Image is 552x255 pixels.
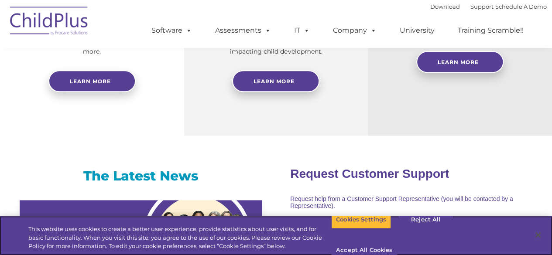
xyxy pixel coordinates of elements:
a: Learn More [232,70,319,92]
a: Company [324,22,385,39]
div: This website uses cookies to create a better user experience, provide statistics about user visit... [28,225,331,251]
img: ChildPlus by Procare Solutions [6,0,93,44]
span: Learn More [254,78,295,85]
a: Learn More [416,51,504,73]
font: | [430,3,547,10]
a: Learn more [48,70,136,92]
span: Learn More [438,59,479,65]
a: Assessments [206,22,280,39]
a: Download [430,3,460,10]
h3: The Latest News [20,167,262,185]
a: Support [470,3,494,10]
a: University [391,22,443,39]
span: Last name [121,58,148,64]
button: Close [528,225,548,245]
span: Learn more [70,78,111,85]
button: Cookies Settings [331,211,391,229]
a: Software [143,22,201,39]
button: Reject All [398,211,453,229]
a: Schedule A Demo [495,3,547,10]
a: IT [285,22,319,39]
span: Phone number [121,93,158,100]
a: Training Scramble!! [449,22,532,39]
